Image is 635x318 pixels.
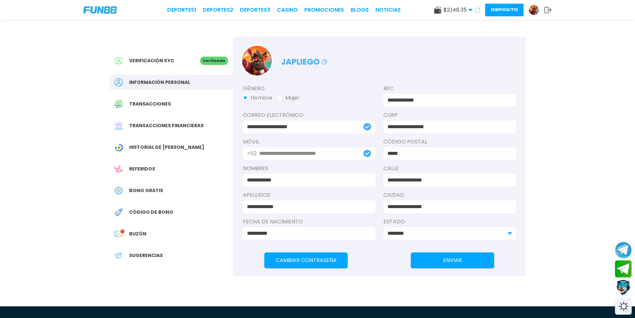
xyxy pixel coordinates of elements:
p: 1 [120,229,124,233]
span: Transacciones [129,101,171,108]
img: Avatar [529,5,539,15]
img: Free Bonus [114,186,123,195]
button: Join telegram channel [615,241,632,259]
label: Correo electrónico [243,111,375,119]
a: Financial TransactionTransacciones financieras [109,118,233,133]
button: Hombre [243,94,272,102]
label: NOMBRES [243,164,375,172]
span: Código de bono [129,209,173,216]
img: Wagering Transaction [114,143,123,152]
button: Mujer [278,94,300,102]
span: Verificación KYC [129,57,174,64]
img: Financial Transaction [114,122,123,130]
a: Free BonusBono Gratis [109,183,233,198]
div: Switch theme [615,298,632,315]
span: Información personal [129,79,190,86]
a: Redeem BonusCódigo de bono [109,205,233,220]
button: Join telegram [615,260,632,278]
label: Estado [383,218,516,226]
a: Deportes2 [203,6,233,14]
img: Inbox [114,230,123,238]
a: Deportes1 [167,6,196,14]
a: ReferralReferidos [109,161,233,176]
span: Historial de [PERSON_NAME] [129,144,204,151]
img: Personal [114,78,123,87]
label: RFC [383,85,516,93]
a: BLOGS [351,6,369,14]
button: ENVIAR [411,252,494,268]
span: Buzón [129,230,146,237]
a: Deportes3 [240,6,270,14]
label: Fecha de Nacimiento [243,218,375,226]
label: CURP [383,111,516,119]
span: $ 2,148.35 [443,6,472,14]
button: Cambiar Contraseña [264,252,348,268]
a: CASINO [277,6,298,14]
p: japliego [281,53,328,68]
p: Verificado [200,57,228,65]
span: Bono Gratis [129,187,163,194]
label: Género [243,85,375,93]
a: App FeedbackSugerencias [109,248,233,263]
a: Wagering TransactionHistorial de [PERSON_NAME] [109,140,233,155]
a: Transaction HistoryTransacciones [109,97,233,112]
label: Móvil [243,138,375,146]
button: Depósito [485,4,524,16]
img: App Feedback [114,251,123,260]
label: Código Postal [383,138,516,146]
img: Avatar [242,46,272,76]
label: Ciudad [383,191,516,199]
label: Calle [383,164,516,172]
span: Sugerencias [129,252,163,259]
img: Company Logo [83,6,117,14]
label: APELLIDOS [243,191,375,199]
span: Referidos [129,165,155,172]
a: PersonalInformación personal [109,75,233,90]
p: +52 [247,150,257,158]
a: InboxBuzón1 [109,226,233,241]
button: Contact customer service [615,279,632,296]
img: Referral [114,165,123,173]
img: Redeem Bonus [114,208,123,216]
img: Transaction History [114,100,123,108]
span: Transacciones financieras [129,122,204,129]
a: Verificación KYCVerificado [109,53,233,68]
a: Avatar [529,5,544,15]
a: NOTICIAS [375,6,401,14]
a: Promociones [304,6,344,14]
